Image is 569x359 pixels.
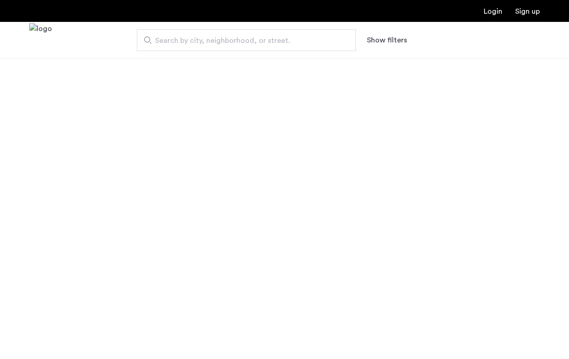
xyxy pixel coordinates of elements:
input: Apartment Search [137,29,356,51]
a: Cazamio Logo [29,23,52,57]
a: Login [484,8,502,15]
a: Registration [515,8,540,15]
span: Search by city, neighborhood, or street. [155,35,330,46]
img: logo [29,23,52,57]
button: Show or hide filters [367,35,407,46]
